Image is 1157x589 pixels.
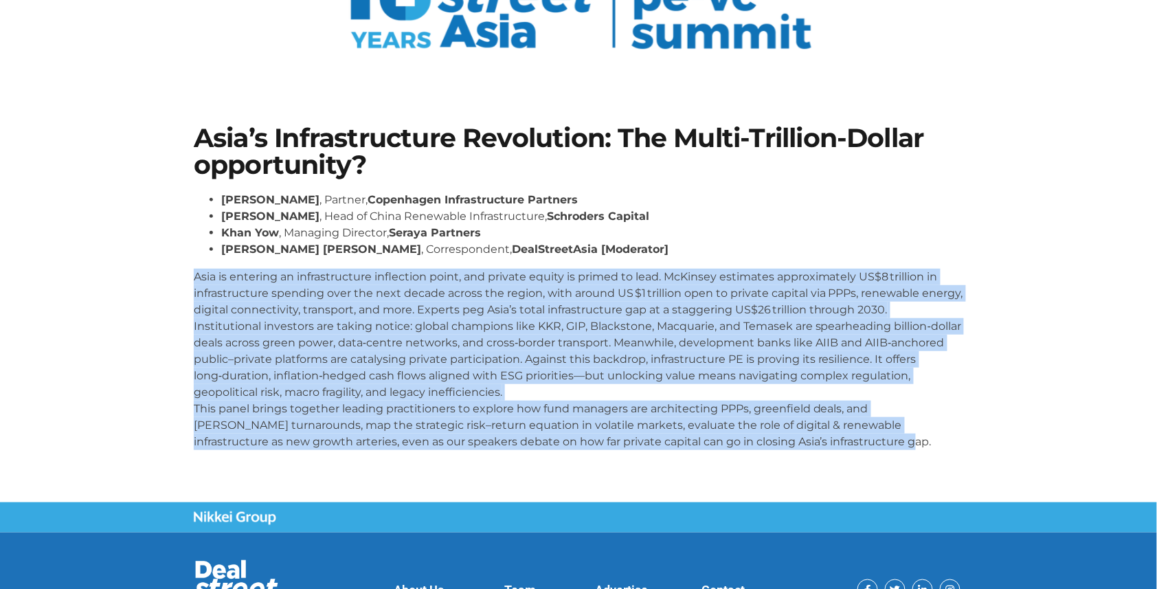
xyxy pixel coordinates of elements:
li: , Correspondent, [221,241,963,258]
strong: Seraya Partners [389,226,481,239]
strong: [PERSON_NAME] [PERSON_NAME] [221,243,421,256]
img: Nikkei Group [194,511,276,525]
strong: [PERSON_NAME] [221,193,319,206]
strong: Schroders Capital [547,210,649,223]
strong: [PERSON_NAME] [221,210,319,223]
strong: Khan Yow [221,226,279,239]
h1: Asia’s Infrastructure Revolution: The Multi-Trillion-Dollar opportunity? [194,125,963,178]
strong: Copenhagen Infrastructure Partners [368,193,578,206]
li: , Head of China Renewable Infrastructure, [221,208,963,225]
strong: DealStreetAsia [Moderator] [512,243,669,256]
li: , Partner, [221,192,963,208]
p: Asia is entering an infrastructure inflection point, and private equity is primed to lead. McKins... [194,269,963,450]
li: , Managing Director, [221,225,963,241]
